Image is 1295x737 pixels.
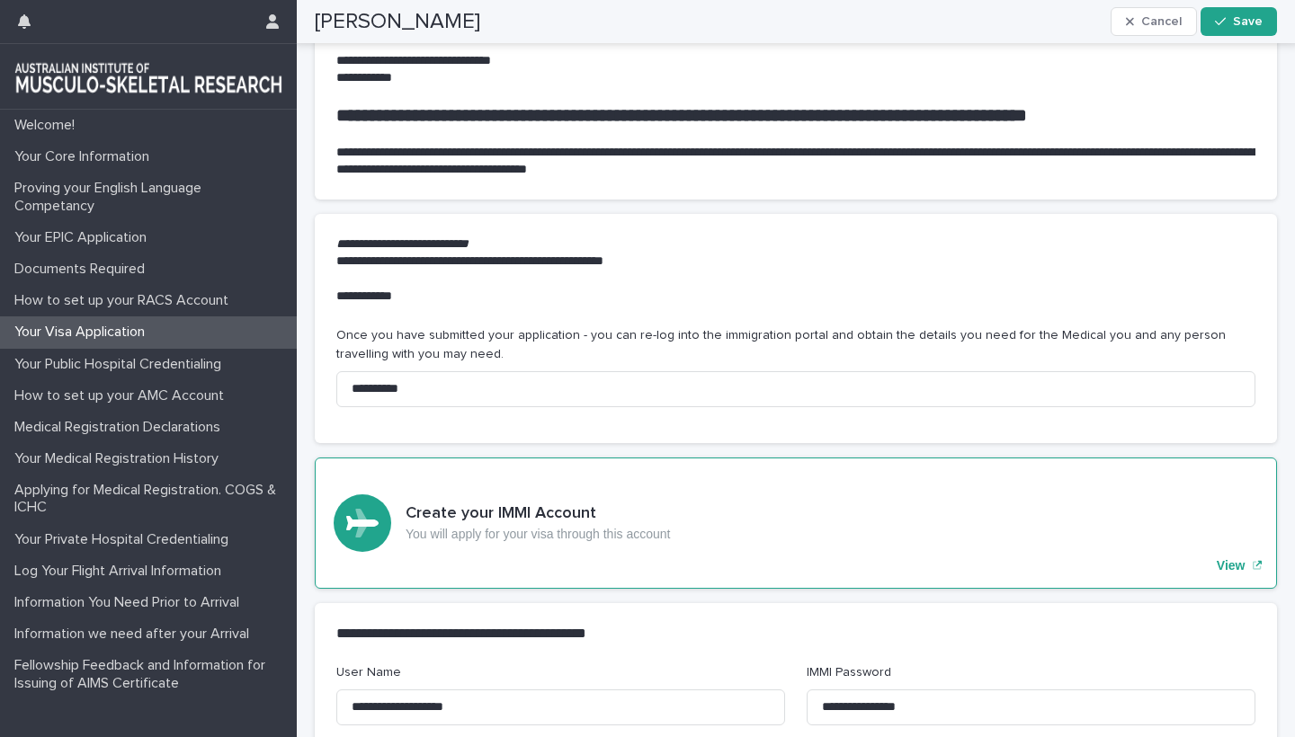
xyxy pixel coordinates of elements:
[406,527,670,542] p: You will apply for your visa through this account
[7,292,243,309] p: How to set up your RACS Account
[807,663,1255,682] p: IMMI Password
[7,563,236,580] p: Log Your Flight Arrival Information
[1201,7,1277,36] button: Save
[7,419,235,436] p: Medical Registration Declarations
[7,657,297,691] p: Fellowship Feedback and Information for Issuing of AIMS Certificate
[7,261,159,278] p: Documents Required
[7,531,243,548] p: Your Private Hospital Credentialing
[7,387,238,404] p: How to set up your AMC Account
[7,482,297,516] p: Applying for Medical Registration. COGS & ICHC
[14,58,282,94] img: 1xcjEmqDTcmQhduivVBy
[1217,558,1246,573] p: View
[1111,7,1197,36] button: Cancel
[1233,15,1263,28] span: Save
[7,324,159,341] p: Your Visa Application
[336,326,1255,364] p: Once you have submitted your application - you can re-log into the immigration portal and obtain ...
[7,356,236,373] p: Your Public Hospital Credentialing
[7,626,263,643] p: Information we need after your Arrival
[7,117,89,134] p: Welcome!
[406,504,670,524] h3: Create your IMMI Account
[1141,15,1182,28] span: Cancel
[7,450,233,467] p: Your Medical Registration History
[7,180,297,214] p: Proving your English Language Competancy
[7,594,254,611] p: Information You Need Prior to Arrival
[7,229,161,246] p: Your EPIC Application
[7,148,164,165] p: Your Core Information
[336,663,785,682] p: User Name
[315,457,1277,589] a: View
[315,9,480,35] h2: [PERSON_NAME]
